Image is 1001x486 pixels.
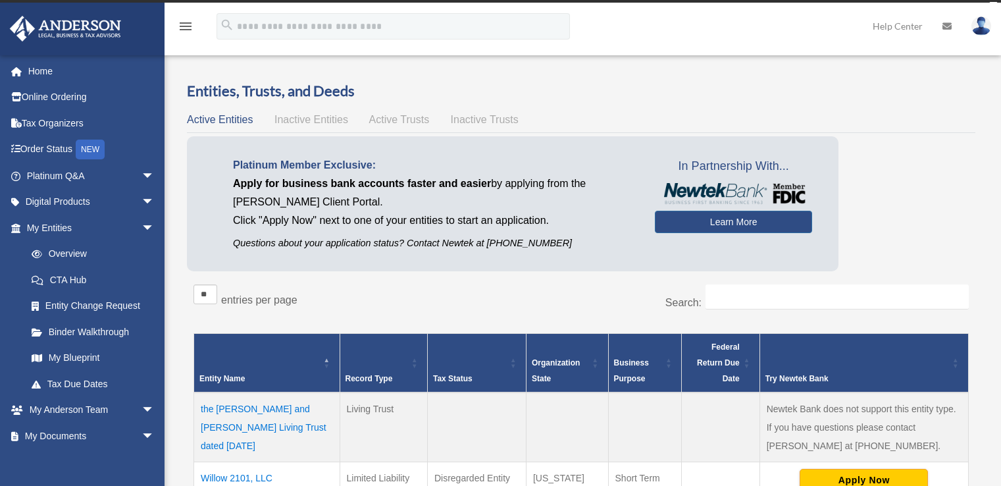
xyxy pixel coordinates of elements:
p: Platinum Member Exclusive: [233,156,635,175]
span: Inactive Entities [274,114,348,125]
a: CTA Hub [18,267,168,293]
span: Inactive Trusts [451,114,519,125]
a: Tax Due Dates [18,371,168,397]
a: My Entitiesarrow_drop_down [9,215,168,241]
span: Active Entities [187,114,253,125]
span: Apply for business bank accounts faster and easier [233,178,491,189]
a: My Anderson Teamarrow_drop_down [9,397,174,423]
a: Entity Change Request [18,293,168,319]
img: NewtekBankLogoSM.png [661,183,806,204]
h3: Entities, Trusts, and Deeds [187,81,975,101]
span: In Partnership With... [655,156,812,177]
span: Federal Return Due Date [697,342,740,383]
a: My Documentsarrow_drop_down [9,423,174,449]
img: Anderson Advisors Platinum Portal [6,16,125,41]
div: close [989,2,998,10]
th: Tax Status: Activate to sort [427,333,526,392]
div: NEW [76,140,105,159]
a: Learn More [655,211,812,233]
th: Federal Return Due Date: Activate to sort [682,333,760,392]
a: Home [9,58,174,84]
span: Record Type [346,374,393,383]
span: arrow_drop_down [141,423,168,450]
label: Search: [665,297,702,308]
img: User Pic [971,16,991,36]
a: Digital Productsarrow_drop_down [9,189,174,215]
span: Active Trusts [369,114,430,125]
span: arrow_drop_down [141,163,168,190]
span: Business Purpose [614,358,649,383]
div: Try Newtek Bank [765,371,948,387]
a: Order StatusNEW [9,136,174,163]
th: Try Newtek Bank : Activate to sort [759,333,968,392]
a: menu [178,23,193,34]
a: My Blueprint [18,345,168,371]
p: by applying from the [PERSON_NAME] Client Portal. [233,175,635,211]
th: Entity Name: Activate to invert sorting [194,333,340,392]
td: Newtek Bank does not support this entity type. If you have questions please contact [PERSON_NAME]... [759,392,968,462]
span: Entity Name [199,374,245,383]
th: Record Type: Activate to sort [340,333,427,392]
th: Organization State: Activate to sort [526,333,608,392]
span: arrow_drop_down [141,215,168,242]
a: Platinum Q&Aarrow_drop_down [9,163,174,189]
span: Organization State [532,358,580,383]
label: entries per page [221,294,297,306]
span: Tax Status [433,374,473,383]
a: Online Ordering [9,84,174,111]
span: arrow_drop_down [141,397,168,424]
i: menu [178,18,193,34]
span: arrow_drop_down [141,189,168,216]
i: search [220,18,234,32]
th: Business Purpose: Activate to sort [608,333,682,392]
a: Binder Walkthrough [18,319,168,345]
p: Click "Apply Now" next to one of your entities to start an application. [233,211,635,230]
a: Tax Organizers [9,110,174,136]
a: Overview [18,241,161,267]
td: Living Trust [340,392,427,462]
p: Questions about your application status? Contact Newtek at [PHONE_NUMBER] [233,235,635,252]
td: the [PERSON_NAME] and [PERSON_NAME] Living Trust dated [DATE] [194,392,340,462]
